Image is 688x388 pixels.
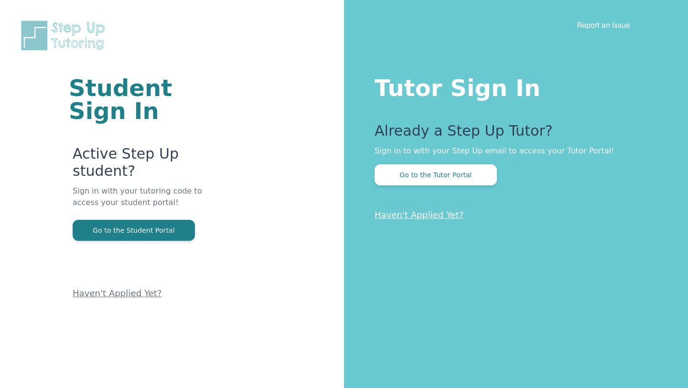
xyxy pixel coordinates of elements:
[375,122,650,145] p: Already a Step Up Tutor?
[577,20,630,30] a: Report an Issue
[375,164,497,185] button: Go to the Tutor Portal
[73,185,229,220] p: Sign in with your tutoring code to access your student portal!
[73,226,195,235] a: Go to the Student Portal
[73,145,229,185] p: Active Step Up student?
[375,210,464,220] a: Haven't Applied Yet?
[375,170,497,179] a: Go to the Tutor Portal
[73,220,195,241] button: Go to the Student Portal
[73,288,162,298] a: Haven't Applied Yet?
[69,76,229,122] h1: Student Sign In
[375,73,650,99] h1: Tutor Sign In
[375,145,650,157] p: Sign in to with your Step Up email to access your Tutor Portal!
[19,19,111,52] img: Step Up Tutoring horizontal logo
